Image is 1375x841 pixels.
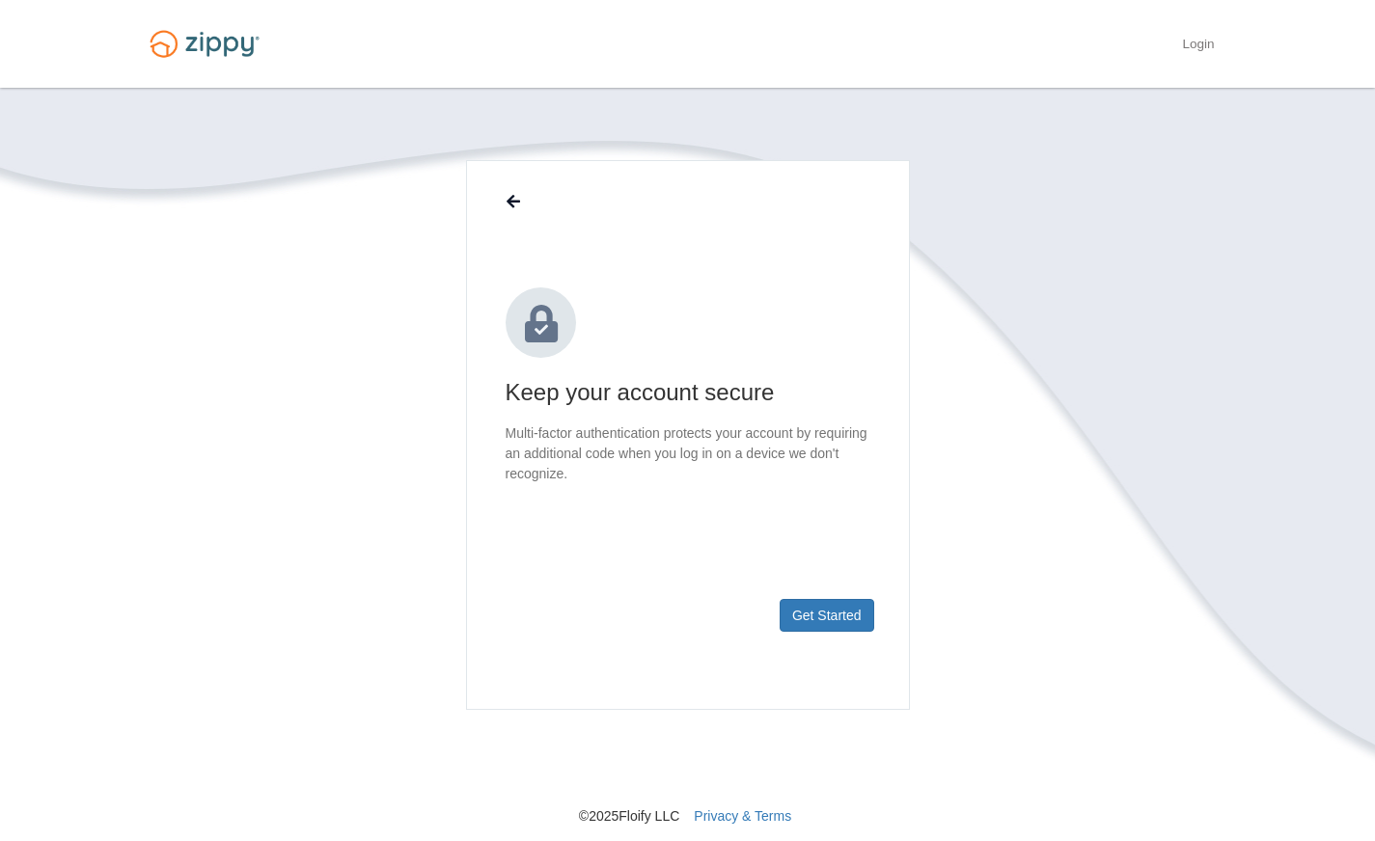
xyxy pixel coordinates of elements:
nav: © 2025 Floify LLC [138,710,1238,826]
img: Logo [138,21,271,67]
a: Privacy & Terms [694,808,791,824]
h1: Keep your account secure [506,377,870,408]
a: Login [1182,37,1214,56]
p: Multi-factor authentication protects your account by requiring an additional code when you log in... [506,423,870,484]
button: Get Started [780,599,874,632]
